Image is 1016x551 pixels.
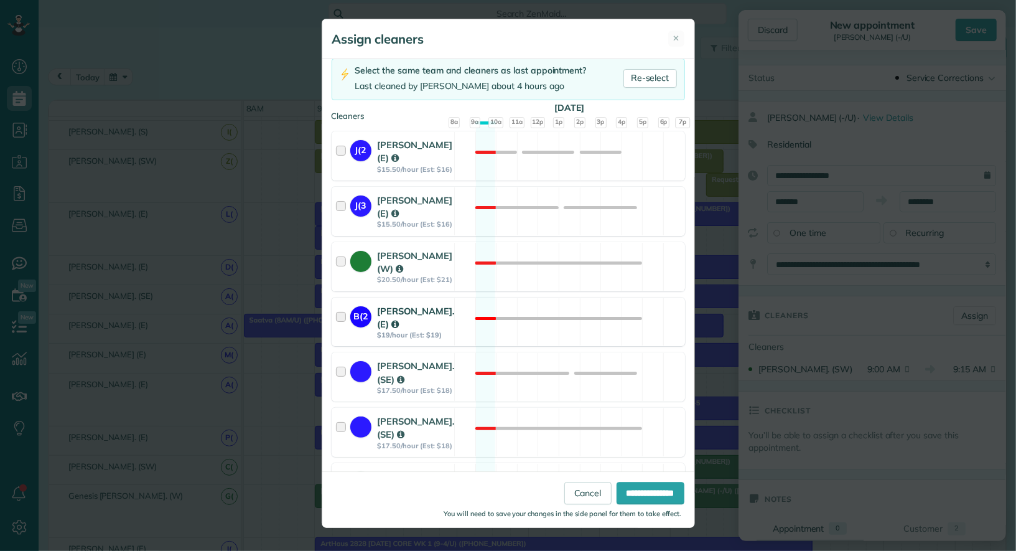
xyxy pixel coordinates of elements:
strong: [PERSON_NAME]. (E) [378,305,455,330]
span: ✕ [673,32,680,44]
small: You will need to save your changes in the side panel for them to take effect. [444,509,682,518]
strong: [PERSON_NAME] (W) [378,250,453,275]
strong: $19/hour (Est: $19) [378,331,455,339]
div: Last cleaned by [PERSON_NAME] about 4 hours ago [355,80,587,93]
strong: [PERSON_NAME] (E) [378,139,453,164]
strong: [PERSON_NAME] (E) [378,194,453,219]
h5: Assign cleaners [332,31,424,48]
img: lightning-bolt-icon-94e5364df696ac2de96d3a42b8a9ff6ba979493684c50e6bbbcda72601fa0d29.png [340,68,350,81]
a: Re-select [623,69,677,88]
strong: B(2 [350,306,371,323]
strong: $17.50/hour (Est: $18) [378,441,455,450]
strong: $15.50/hour (Est: $16) [378,220,453,228]
strong: $20.50/hour (Est: $21) [378,275,453,284]
a: Cancel [564,482,612,504]
strong: [PERSON_NAME]. (SE) [378,360,455,385]
div: Select the same team and cleaners as last appointment? [355,64,587,77]
strong: J(3 [350,195,371,212]
strong: $17.50/hour (Est: $18) [378,386,455,395]
div: Cleaners [332,110,685,114]
strong: [PERSON_NAME]. (SE) [378,415,455,440]
strong: $15.50/hour (Est: $16) [378,165,453,174]
strong: J(2 [350,140,371,157]
strong: [PERSON_NAME]. (N) [378,471,455,496]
